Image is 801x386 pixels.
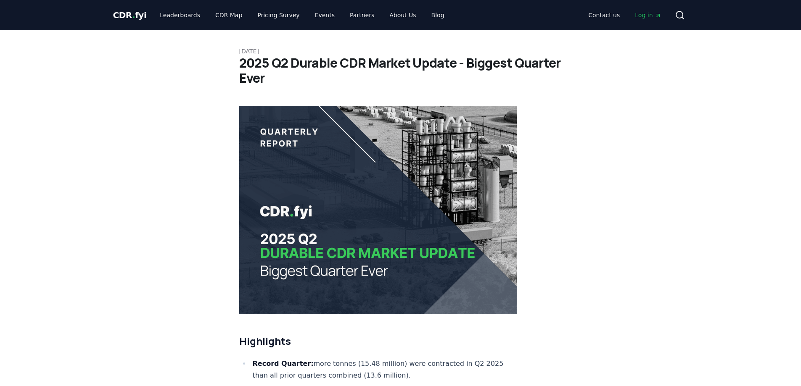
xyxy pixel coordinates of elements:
[239,47,562,55] p: [DATE]
[250,358,518,381] li: more tonnes (15.48 million) were contracted in Q2 2025 than all prior quarters combined (13.6 mil...
[343,8,381,23] a: Partners
[425,8,451,23] a: Blog
[239,106,518,314] img: blog post image
[153,8,451,23] nav: Main
[113,10,147,20] span: CDR fyi
[239,334,518,348] h2: Highlights
[582,8,668,23] nav: Main
[132,10,135,20] span: .
[251,8,306,23] a: Pricing Survey
[209,8,249,23] a: CDR Map
[582,8,627,23] a: Contact us
[113,9,147,21] a: CDR.fyi
[253,360,314,368] strong: Record Quarter:
[628,8,668,23] a: Log in
[308,8,341,23] a: Events
[153,8,207,23] a: Leaderboards
[635,11,661,19] span: Log in
[239,55,562,86] h1: 2025 Q2 Durable CDR Market Update - Biggest Quarter Ever
[383,8,423,23] a: About Us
